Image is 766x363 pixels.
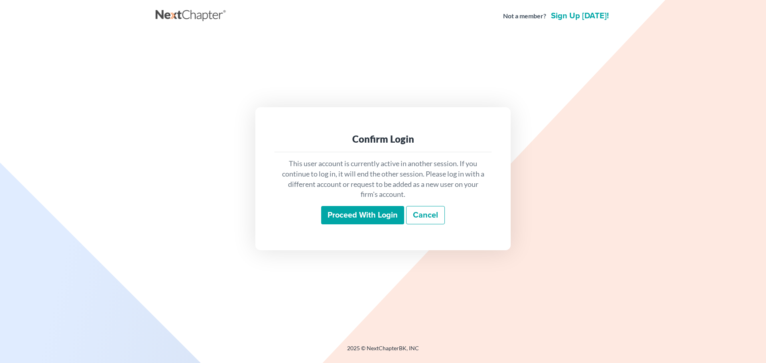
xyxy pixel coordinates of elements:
[281,133,485,145] div: Confirm Login
[406,206,445,224] a: Cancel
[503,12,546,21] strong: Not a member?
[281,159,485,200] p: This user account is currently active in another session. If you continue to log in, it will end ...
[156,344,610,359] div: 2025 © NextChapterBK, INC
[321,206,404,224] input: Proceed with login
[549,12,610,20] a: Sign up [DATE]!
